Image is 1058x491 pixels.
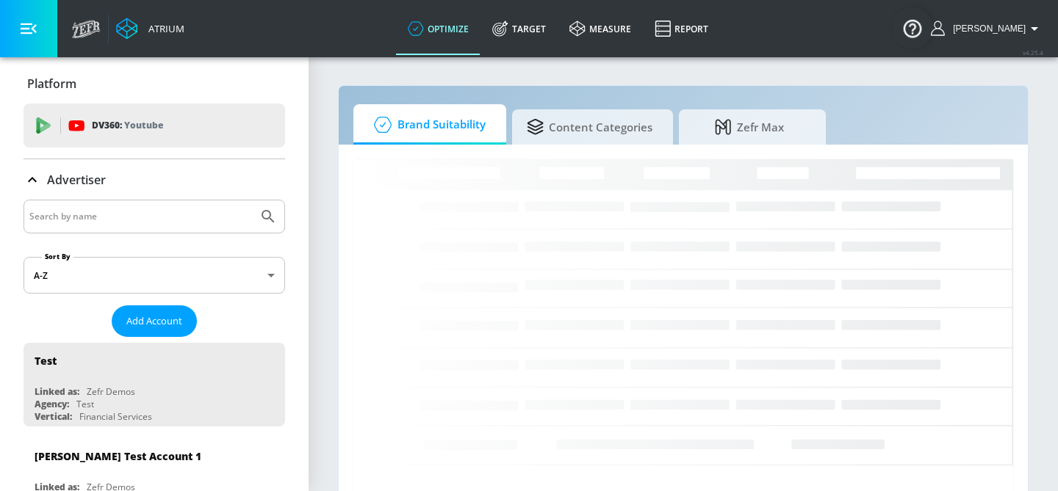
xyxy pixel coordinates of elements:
div: [PERSON_NAME] Test Account 1 [35,449,201,463]
span: Zefr Max [694,109,805,145]
a: Atrium [116,18,184,40]
button: [PERSON_NAME] [931,20,1043,37]
a: Report [643,2,720,55]
a: Target [481,2,558,55]
div: DV360: Youtube [24,103,285,148]
div: Linked as: [35,385,79,398]
span: v 4.25.4 [1023,48,1043,57]
span: Add Account [126,313,182,330]
label: Sort By [42,252,73,261]
button: Open Resource Center [892,7,933,48]
a: measure [558,2,643,55]
div: TestLinked as:Zefr DemosAgency:TestVertical:Financial Services [24,343,285,426]
span: Brand Suitability [368,107,486,142]
div: Financial Services [79,410,152,423]
div: Atrium [143,22,184,35]
a: optimize [396,2,481,55]
div: Test [76,398,94,410]
div: A-Z [24,257,285,294]
div: Agency: [35,398,69,410]
div: Vertical: [35,410,72,423]
p: DV360: [92,117,163,134]
button: Add Account [112,305,197,337]
p: Platform [27,76,76,92]
div: Test [35,354,57,368]
div: Platform [24,63,285,104]
input: Search by name [29,207,252,226]
p: Advertiser [47,172,106,188]
div: Advertiser [24,159,285,200]
div: Zefr Demos [87,385,135,398]
p: Youtube [124,117,163,133]
span: login as: wayne.auduong@zefr.com [947,23,1026,34]
span: Content Categories [527,109,652,145]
